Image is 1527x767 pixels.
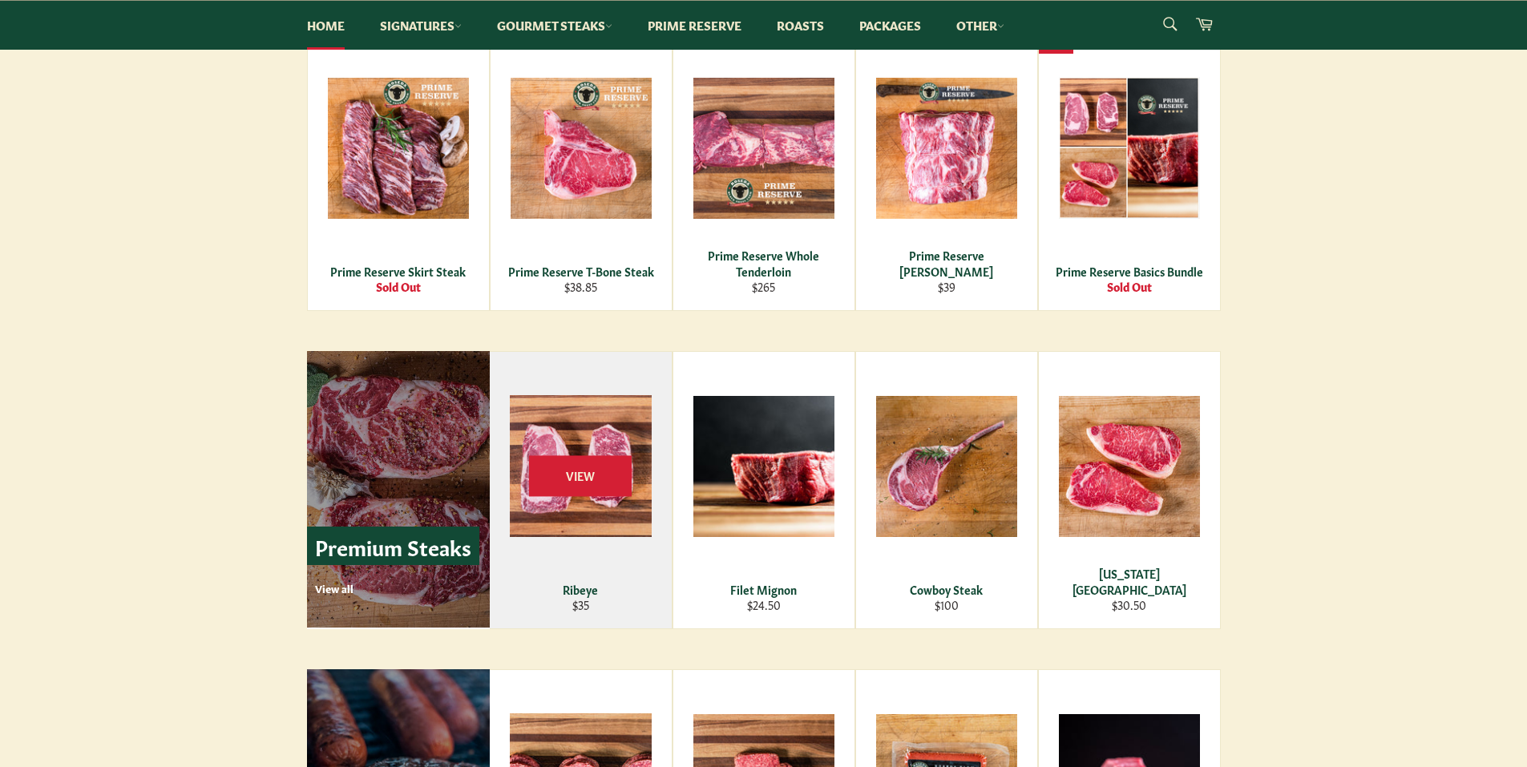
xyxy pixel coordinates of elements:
a: Filet Mignon Filet Mignon $24.50 [673,351,855,629]
div: $265 [683,279,844,294]
a: Gourmet Steaks [481,1,628,50]
div: Filet Mignon [683,582,844,597]
a: Home [291,1,361,50]
img: Prime Reserve Skirt Steak [328,78,469,219]
a: Prime Reserve [632,1,757,50]
a: Packages [843,1,937,50]
div: Prime Reserve T-Bone Steak [500,264,661,279]
a: New York Strip [US_STATE][GEOGRAPHIC_DATA] $30.50 [1038,351,1221,629]
div: Ribeye [499,582,661,597]
div: $39 [866,279,1027,294]
img: Cowboy Steak [876,396,1017,537]
a: Ribeye Ribeye $35 View [490,351,673,629]
a: Premium Steaks View all [307,351,490,628]
img: New York Strip [1059,396,1200,537]
div: Sold Out [317,279,479,294]
div: Cowboy Steak [866,582,1027,597]
img: Prime Reserve Chuck Roast [876,78,1017,219]
div: $100 [866,597,1027,612]
a: Prime Reserve Whole Tenderloin Prime Reserve Whole Tenderloin $265 [673,33,855,311]
a: Cowboy Steak Cowboy Steak $100 [855,351,1038,629]
img: Filet Mignon [693,396,834,537]
a: Signatures [364,1,478,50]
div: $38.85 [500,279,661,294]
div: Prime Reserve Skirt Steak [317,264,479,279]
a: Roasts [761,1,840,50]
a: Prime Reserve Skirt Steak Prime Reserve Skirt Steak Sold Out [307,33,490,311]
div: $24.50 [683,597,844,612]
img: Prime Reserve T-Bone Steak [511,78,652,219]
div: Prime Reserve [PERSON_NAME] [866,248,1027,279]
span: View [529,455,632,496]
img: Prime Reserve Basics Bundle [1059,77,1200,219]
img: Prime Reserve Whole Tenderloin [693,78,834,219]
a: Prime Reserve T-Bone Steak Prime Reserve T-Bone Steak $38.85 [490,33,673,311]
p: View all [315,581,479,595]
a: Other [940,1,1020,50]
a: Prime Reserve Chuck Roast Prime Reserve [PERSON_NAME] $39 [855,33,1038,311]
div: [US_STATE][GEOGRAPHIC_DATA] [1048,566,1210,597]
p: Premium Steaks [307,527,479,566]
div: Prime Reserve Whole Tenderloin [683,248,844,279]
div: $30.50 [1048,597,1210,612]
div: Prime Reserve Basics Bundle [1048,264,1210,279]
a: Prime Reserve Basics Bundle Prime Reserve Basics Bundle Sold Out [1038,33,1221,311]
div: Sold Out [1048,279,1210,294]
